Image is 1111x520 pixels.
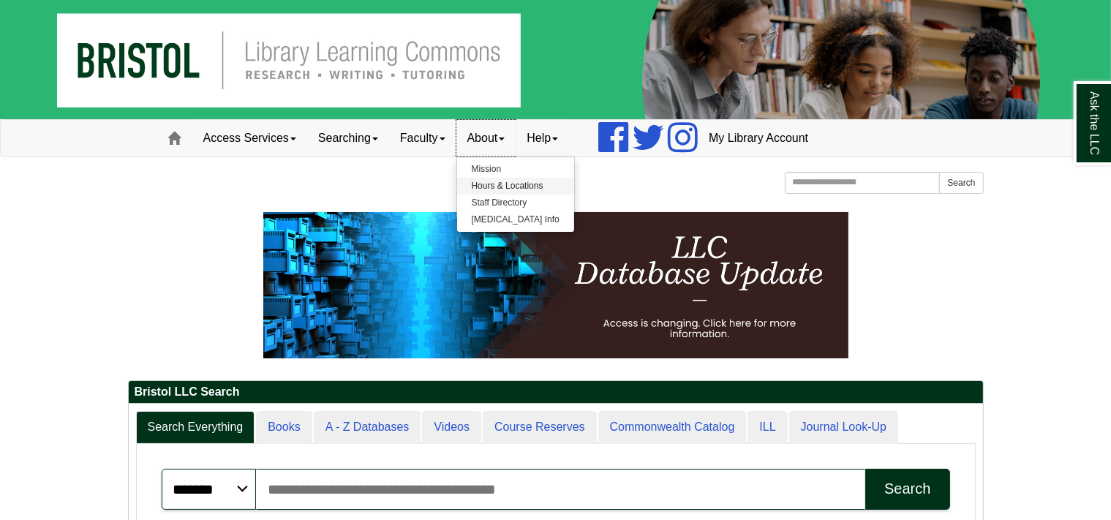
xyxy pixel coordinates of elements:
[457,195,574,211] a: Staff Directory
[457,161,574,178] a: Mission
[263,212,848,358] img: HTML tutorial
[789,411,898,444] a: Journal Look-Up
[457,178,574,195] a: Hours & Locations
[516,120,569,157] a: Help
[884,481,930,497] div: Search
[598,411,747,444] a: Commonwealth Catalog
[698,120,819,157] a: My Library Account
[457,211,574,228] a: [MEDICAL_DATA] Info
[256,411,312,444] a: Books
[389,120,456,157] a: Faculty
[314,411,421,444] a: A - Z Databases
[192,120,307,157] a: Access Services
[422,411,481,444] a: Videos
[865,469,949,510] button: Search
[939,172,983,194] button: Search
[307,120,389,157] a: Searching
[747,411,787,444] a: ILL
[456,120,516,157] a: About
[483,411,597,444] a: Course Reserves
[129,381,983,404] h2: Bristol LLC Search
[136,411,255,444] a: Search Everything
